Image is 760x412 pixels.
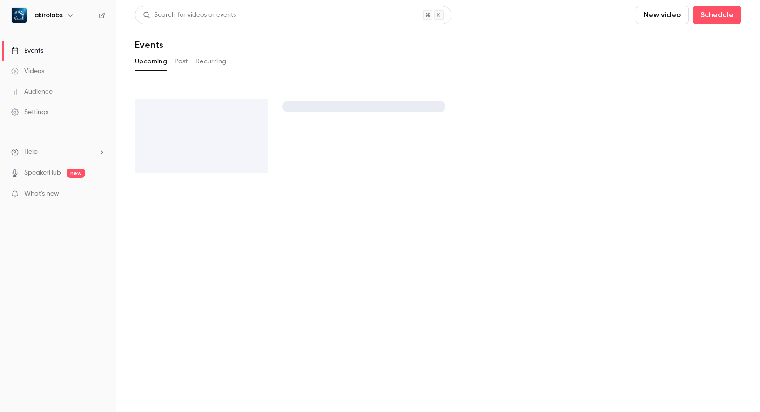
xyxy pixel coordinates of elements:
button: Recurring [195,54,227,69]
a: SpeakerHub [24,168,61,178]
div: Events [11,46,43,55]
h1: Events [135,39,163,50]
div: Settings [11,108,48,117]
button: New video [636,6,689,24]
h6: akirolabs [34,11,63,20]
div: Search for videos or events [143,10,236,20]
span: What's new [24,189,59,199]
li: help-dropdown-opener [11,147,105,157]
button: Past [175,54,188,69]
button: Upcoming [135,54,167,69]
div: Audience [11,87,53,96]
div: Videos [11,67,44,76]
span: new [67,169,85,178]
button: Schedule [693,6,741,24]
span: Help [24,147,38,157]
img: akirolabs [12,8,27,23]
